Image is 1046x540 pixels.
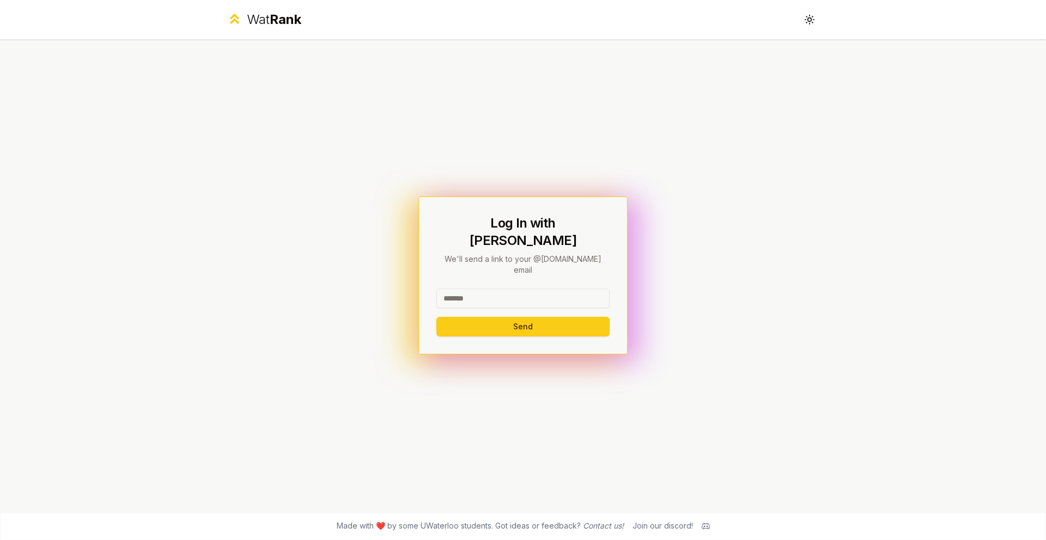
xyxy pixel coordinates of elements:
a: WatRank [227,11,301,28]
h1: Log In with [PERSON_NAME] [436,214,610,249]
span: Made with ❤️ by some UWaterloo students. Got ideas or feedback? [337,520,624,531]
a: Contact us! [583,521,624,530]
div: Wat [247,11,301,28]
button: Send [436,317,610,336]
p: We'll send a link to your @[DOMAIN_NAME] email [436,254,610,275]
div: Join our discord! [633,520,693,531]
span: Rank [270,11,301,27]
